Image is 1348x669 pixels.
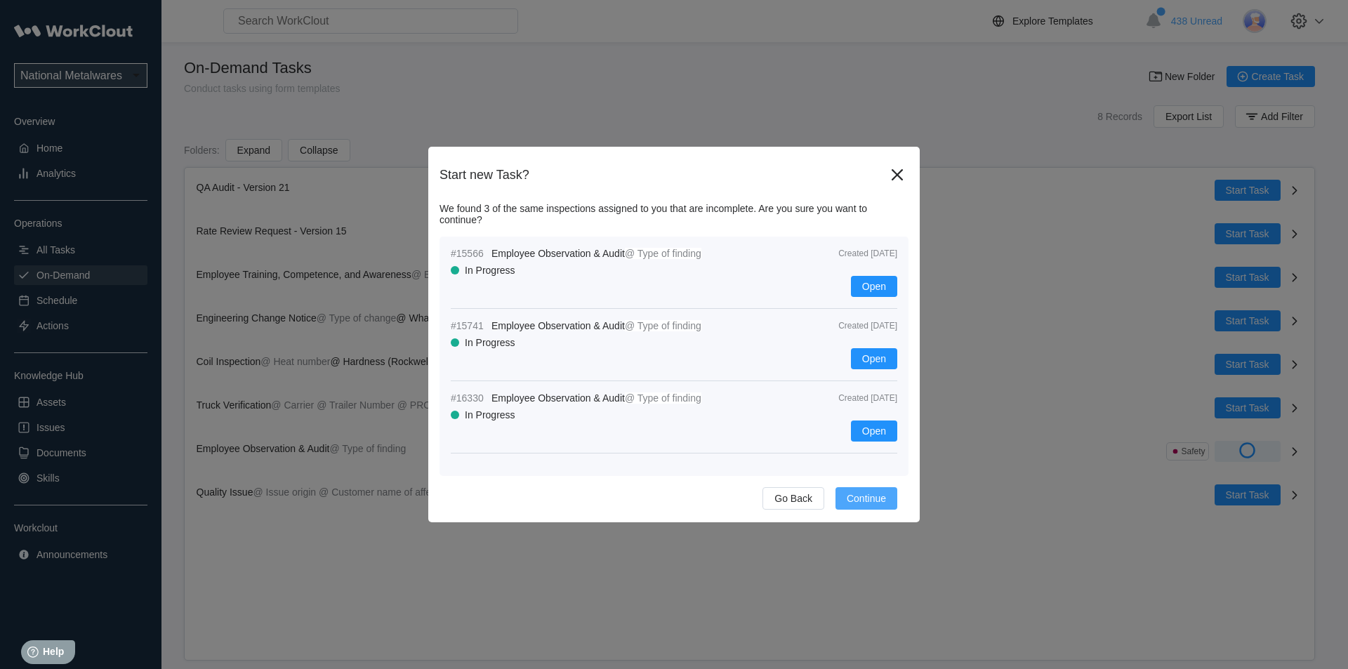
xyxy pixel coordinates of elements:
[625,320,701,331] mark: @ Type of finding
[862,281,886,291] span: Open
[451,248,486,259] span: #15566
[774,494,812,503] span: Go Back
[440,203,908,225] div: We found 3 of the same inspections assigned to you that are incomplete. Are you sure you want to ...
[762,487,824,510] button: Go Back
[625,248,701,259] mark: @ Type of finding
[806,249,897,258] div: Created [DATE]
[465,337,515,348] div: In Progress
[451,392,486,404] span: #16330
[851,276,897,297] button: Open
[851,348,897,369] button: Open
[491,320,625,331] span: Employee Observation & Audit
[491,248,625,259] span: Employee Observation & Audit
[862,426,886,436] span: Open
[451,320,486,331] span: #15741
[806,393,897,403] div: Created [DATE]
[625,392,701,404] mark: @ Type of finding
[806,321,897,331] div: Created [DATE]
[491,392,625,404] span: Employee Observation & Audit
[847,494,886,503] span: Continue
[465,409,515,420] div: In Progress
[862,354,886,364] span: Open
[835,487,897,510] button: Continue
[851,420,897,442] button: Open
[440,168,886,183] div: Start new Task?
[465,265,515,276] div: In Progress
